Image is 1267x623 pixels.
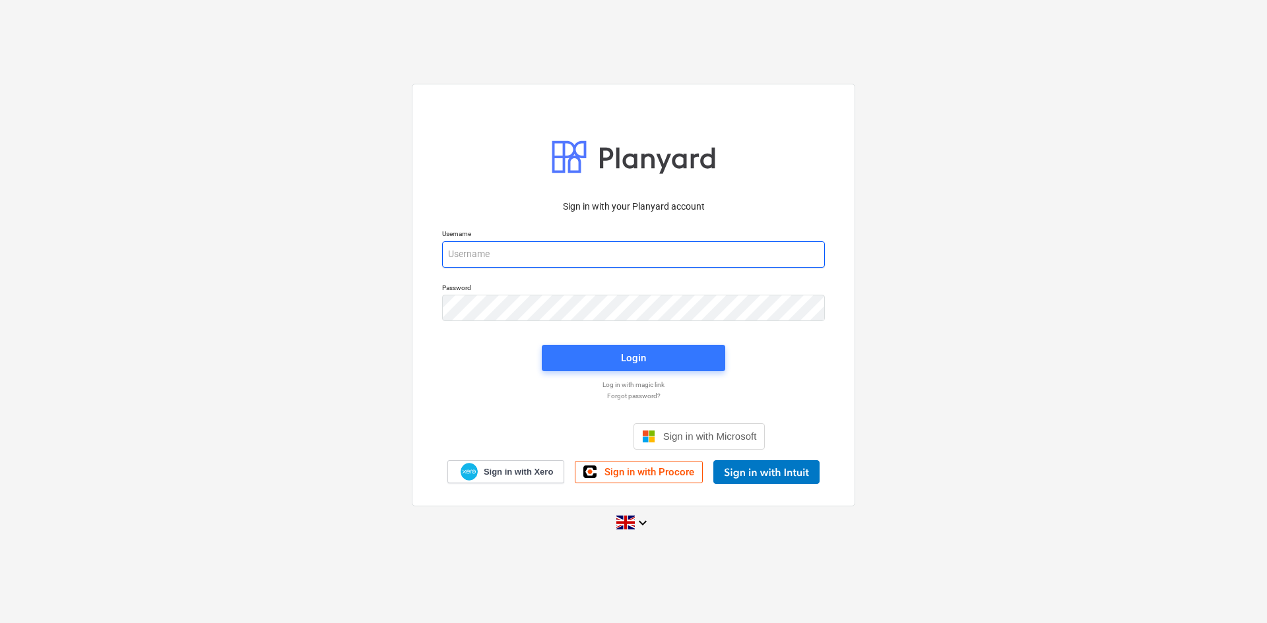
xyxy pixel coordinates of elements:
[642,430,655,443] img: Microsoft logo
[442,200,825,214] p: Sign in with your Planyard account
[436,392,831,400] a: Forgot password?
[604,466,694,478] span: Sign in with Procore
[635,515,651,531] i: keyboard_arrow_down
[442,283,825,295] p: Password
[1201,560,1267,623] iframe: Chat Widget
[447,460,565,483] a: Sign in with Xero
[484,466,553,478] span: Sign in with Xero
[442,229,825,241] p: Username
[496,422,630,451] iframe: Sign in with Google Button
[621,349,646,367] div: Login
[436,380,831,389] a: Log in with magic link
[542,345,725,371] button: Login
[575,461,703,483] a: Sign in with Procore
[663,430,757,442] span: Sign in with Microsoft
[461,463,478,481] img: Xero logo
[442,241,825,268] input: Username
